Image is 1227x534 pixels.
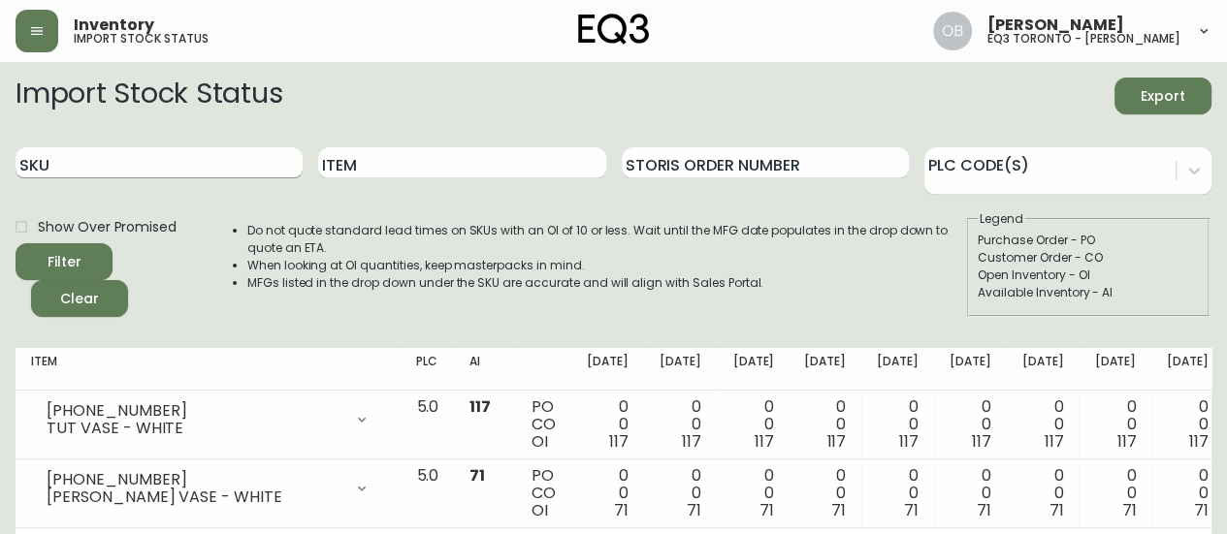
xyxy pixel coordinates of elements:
[660,398,701,451] div: 0 0
[877,467,919,519] div: 0 0
[47,471,342,488] div: [PHONE_NUMBER]
[31,398,385,441] div: [PHONE_NUMBER]TUT VASE - WHITE
[1045,430,1064,453] span: 117
[804,398,846,451] div: 0 0
[644,348,717,391] th: [DATE]
[1079,348,1151,391] th: [DATE]
[977,499,991,521] span: 71
[933,12,972,50] img: 8e0065c524da89c5c924d5ed86cfe468
[47,488,342,506] div: [PERSON_NAME] VASE - WHITE
[74,17,154,33] span: Inventory
[74,33,209,45] h5: import stock status
[826,430,846,453] span: 117
[16,243,113,280] button: Filter
[904,499,919,521] span: 71
[469,395,491,418] span: 117
[987,33,1180,45] h5: eq3 toronto - [PERSON_NAME]
[1114,78,1211,114] button: Export
[47,287,113,311] span: Clear
[532,430,548,453] span: OI
[47,420,342,437] div: TUT VASE - WHITE
[1121,499,1136,521] span: 71
[401,459,454,528] td: 5.0
[247,274,965,292] li: MFGs listed in the drop down under the SKU are accurate and will align with Sales Portal.
[1167,398,1209,451] div: 0 0
[532,398,556,451] div: PO CO
[247,257,965,274] li: When looking at OI quantities, keep masterpacks in mind.
[660,467,701,519] div: 0 0
[1094,467,1136,519] div: 0 0
[614,499,629,521] span: 71
[978,267,1199,284] div: Open Inventory - OI
[1130,84,1196,109] span: Export
[950,398,991,451] div: 0 0
[1167,467,1209,519] div: 0 0
[877,398,919,451] div: 0 0
[732,398,774,451] div: 0 0
[950,467,991,519] div: 0 0
[587,398,629,451] div: 0 0
[16,348,401,391] th: Item
[861,348,934,391] th: [DATE]
[31,280,128,317] button: Clear
[1189,430,1209,453] span: 117
[469,464,485,487] span: 71
[759,499,774,521] span: 71
[1194,499,1209,521] span: 71
[532,499,548,521] span: OI
[978,232,1199,249] div: Purchase Order - PO
[16,78,282,114] h2: Import Stock Status
[899,430,919,453] span: 117
[732,467,774,519] div: 0 0
[987,17,1124,33] span: [PERSON_NAME]
[1116,430,1136,453] span: 117
[47,402,342,420] div: [PHONE_NUMBER]
[1007,348,1080,391] th: [DATE]
[755,430,774,453] span: 117
[789,348,861,391] th: [DATE]
[571,348,644,391] th: [DATE]
[1151,348,1224,391] th: [DATE]
[247,222,965,257] li: Do not quote standard lead times on SKUs with an OI of 10 or less. Wait until the MFG date popula...
[687,499,701,521] span: 71
[682,430,701,453] span: 117
[532,467,556,519] div: PO CO
[1049,499,1064,521] span: 71
[972,430,991,453] span: 117
[1094,398,1136,451] div: 0 0
[587,467,629,519] div: 0 0
[717,348,790,391] th: [DATE]
[38,217,177,237] span: Show Over Promised
[804,467,846,519] div: 0 0
[1022,467,1064,519] div: 0 0
[1022,398,1064,451] div: 0 0
[578,14,650,45] img: logo
[978,284,1199,301] div: Available Inventory - AI
[831,499,846,521] span: 71
[934,348,1007,391] th: [DATE]
[401,391,454,459] td: 5.0
[401,348,454,391] th: PLC
[978,249,1199,267] div: Customer Order - CO
[609,430,629,453] span: 117
[454,348,516,391] th: AI
[978,210,1025,228] legend: Legend
[31,467,385,510] div: [PHONE_NUMBER][PERSON_NAME] VASE - WHITE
